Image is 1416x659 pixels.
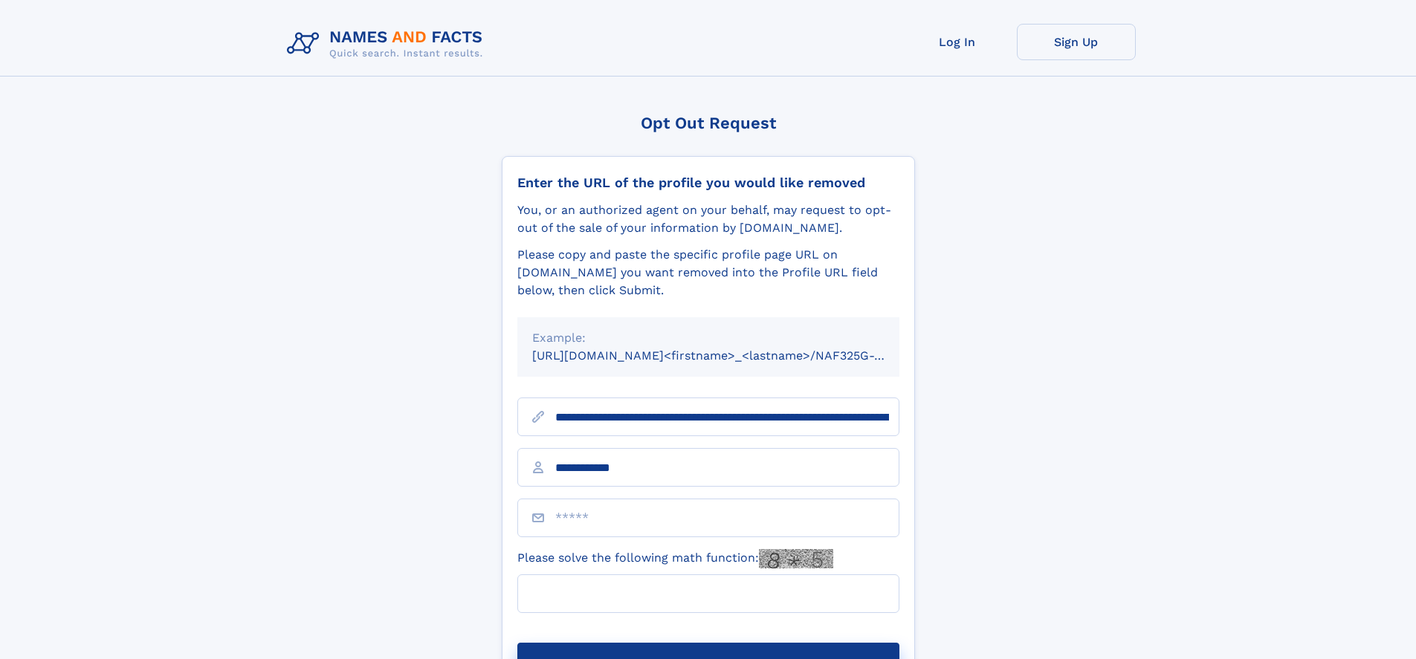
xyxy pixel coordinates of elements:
a: Sign Up [1017,24,1136,60]
small: [URL][DOMAIN_NAME]<firstname>_<lastname>/NAF325G-xxxxxxxx [532,348,928,363]
label: Please solve the following math function: [517,549,833,568]
div: You, or an authorized agent on your behalf, may request to opt-out of the sale of your informatio... [517,201,899,237]
div: Enter the URL of the profile you would like removed [517,175,899,191]
div: Opt Out Request [502,114,915,132]
img: Logo Names and Facts [281,24,495,64]
a: Log In [898,24,1017,60]
div: Example: [532,329,885,347]
div: Please copy and paste the specific profile page URL on [DOMAIN_NAME] you want removed into the Pr... [517,246,899,299]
